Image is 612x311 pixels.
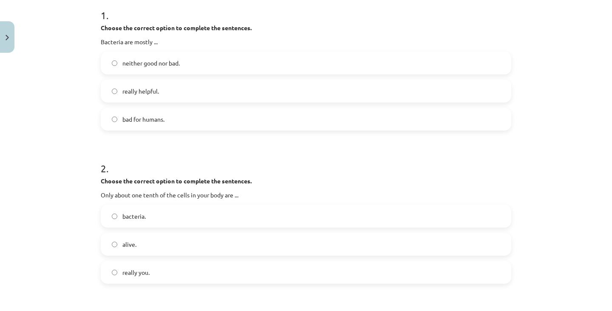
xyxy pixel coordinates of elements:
img: icon-close-lesson-0947bae3869378f0d4975bcd49f059093ad1ed9edebbc8119c70593378902aed.svg [6,35,9,40]
span: bad for humans. [122,115,164,124]
span: really you. [122,268,150,277]
p: Only about one tenth of the cells in your body are ... [101,191,511,200]
p: Bacteria are mostly ... [101,37,511,46]
input: really you. [112,270,117,275]
input: neither good nor bad. [112,60,117,66]
input: bad for humans. [112,117,117,122]
span: bacteria. [122,212,146,221]
input: bacteria. [112,214,117,219]
input: really helpful. [112,88,117,94]
h1: 2 . [101,148,511,174]
input: alive. [112,242,117,247]
strong: Choose the correct option to complete the sentences. [101,177,252,185]
strong: Choose the correct option to complete the sentences. [101,24,252,31]
span: really helpful. [122,87,159,96]
span: alive. [122,240,136,249]
span: neither good nor bad. [122,59,180,68]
